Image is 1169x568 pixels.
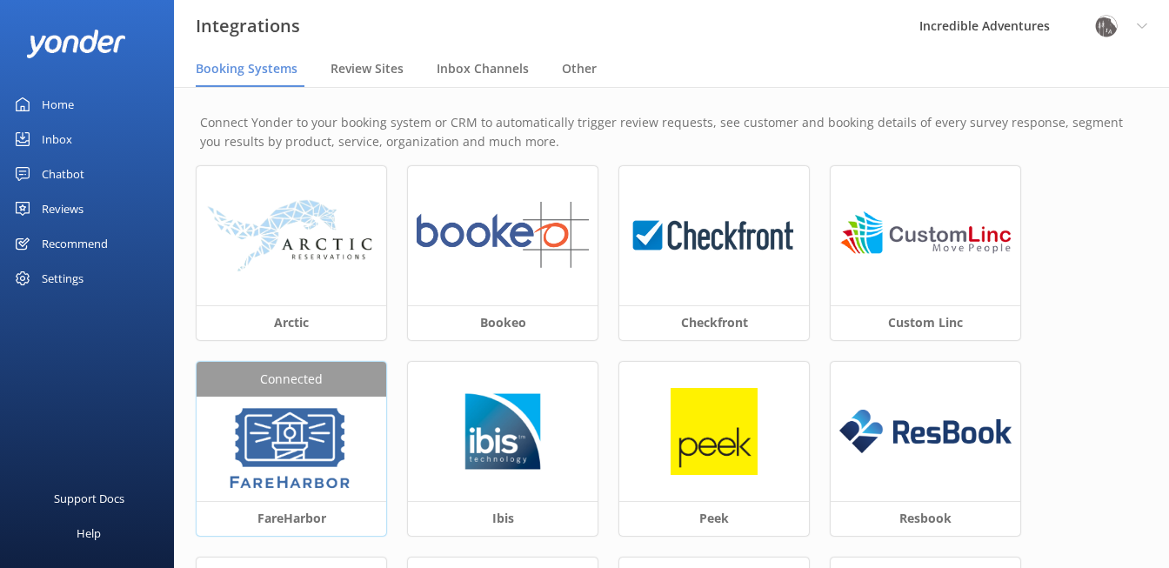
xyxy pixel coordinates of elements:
[408,305,598,340] h3: Bookeo
[417,202,589,269] img: 1624324865..png
[619,305,809,340] h3: Checkfront
[54,481,124,516] div: Support Docs
[197,362,386,397] div: Connected
[839,410,1012,453] img: resbook_logo.png
[26,30,126,58] img: yonder-white-logo.png
[200,113,1143,152] p: Connect Yonder to your booking system or CRM to automatically trigger review requests, see custom...
[42,226,108,261] div: Recommend
[197,501,386,536] h3: FareHarbor
[408,501,598,536] h3: Ibis
[437,60,529,77] span: Inbox Channels
[42,122,72,157] div: Inbox
[225,405,357,492] img: 1629843345..png
[77,516,101,551] div: Help
[42,157,84,191] div: Chatbot
[1093,13,1119,39] img: 834-1758036015.png
[562,60,597,77] span: Other
[42,261,83,296] div: Settings
[671,388,758,475] img: peek_logo.png
[197,305,386,340] h3: Arctic
[831,305,1020,340] h3: Custom Linc
[42,87,74,122] div: Home
[831,501,1020,536] h3: Resbook
[42,191,83,226] div: Reviews
[459,388,546,475] img: 1629776749..png
[619,501,809,536] h3: Peek
[196,12,300,40] h3: Integrations
[839,202,1012,269] img: 1624324618..png
[205,198,377,273] img: arctic_logo.png
[331,60,404,77] span: Review Sites
[628,202,800,269] img: 1624323426..png
[196,60,297,77] span: Booking Systems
